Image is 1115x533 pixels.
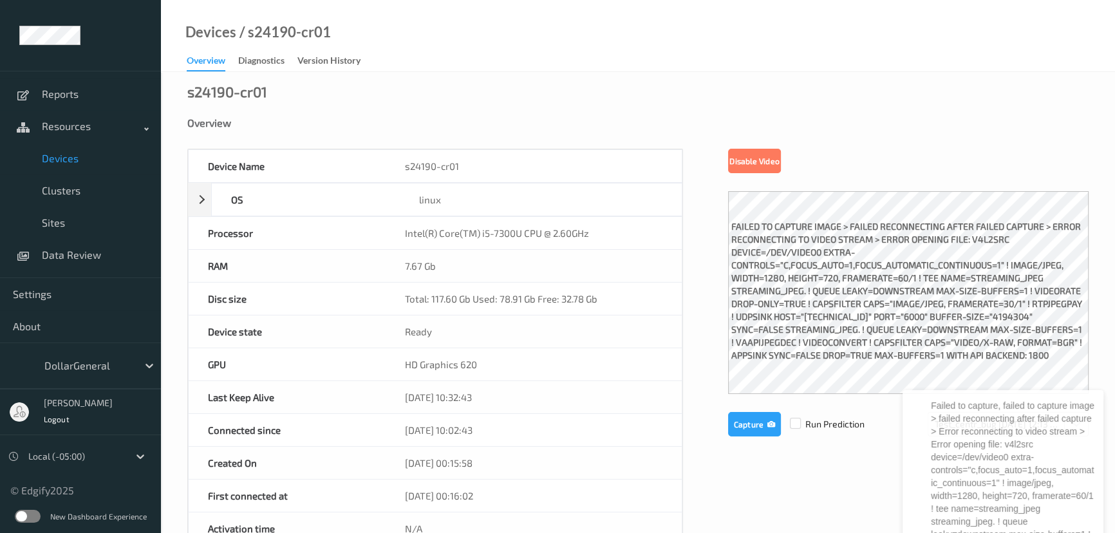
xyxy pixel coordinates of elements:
[189,414,386,446] div: Connected since
[236,26,331,39] div: / s24190-cr01
[212,183,400,216] div: OS
[189,283,386,315] div: Disc size
[185,26,236,39] a: Devices
[386,150,682,182] div: s24190-cr01
[386,283,682,315] div: Total: 117.60 Gb Used: 78.91 Gb Free: 32.78 Gb
[297,52,373,70] a: Version History
[189,315,386,348] div: Device state
[400,183,682,216] div: linux
[187,52,238,71] a: Overview
[187,85,267,98] div: s24190-cr01
[189,447,386,479] div: Created On
[189,150,386,182] div: Device Name
[386,348,682,380] div: HD Graphics 620
[386,414,682,446] div: [DATE] 10:02:43
[187,117,1089,129] div: Overview
[728,412,781,436] button: Capture
[189,250,386,282] div: RAM
[188,183,682,216] div: OSlinux
[189,480,386,512] div: First connected at
[386,447,682,479] div: [DATE] 00:15:58
[386,250,682,282] div: 7.67 Gb
[728,217,1089,368] label: failed to capture image > failed reconnecting after failed capture > Error reconnecting to video ...
[386,315,682,348] div: Ready
[297,54,361,70] div: Version History
[781,418,865,431] span: Run Prediction
[187,54,225,71] div: Overview
[728,149,781,173] button: Disable Video
[238,54,285,70] div: Diagnostics
[189,348,386,380] div: GPU
[386,480,682,512] div: [DATE] 00:16:02
[386,217,682,249] div: Intel(R) Core(TM) i5-7300U CPU @ 2.60GHz
[189,217,386,249] div: Processor
[386,381,682,413] div: [DATE] 10:32:43
[189,381,386,413] div: Last Keep Alive
[238,52,297,70] a: Diagnostics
